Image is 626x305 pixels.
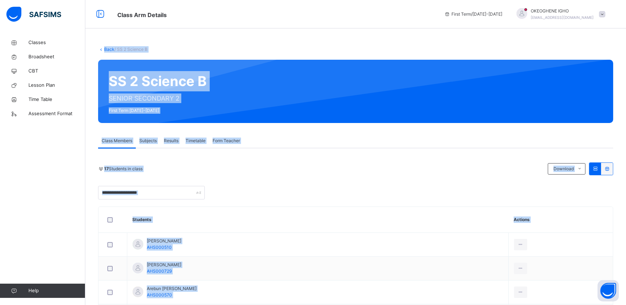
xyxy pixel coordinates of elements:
span: Students in class [104,166,143,172]
span: / SS 2 Science B [114,47,148,52]
th: Actions [508,207,613,233]
span: Assessment Format [28,110,85,117]
span: Subjects [139,138,157,144]
span: Download [553,166,574,172]
b: 17 [104,166,109,171]
span: [PERSON_NAME] [147,262,181,268]
span: Help [28,287,85,294]
span: OKEOGHENE IGHO [531,8,594,14]
span: AHS000570 [147,292,172,298]
span: Classes [28,39,85,46]
button: Open asap [598,280,619,301]
span: Time Table [28,96,85,103]
a: Back [104,47,114,52]
span: Timetable [186,138,205,144]
span: Results [164,138,178,144]
span: Form Teacher [213,138,240,144]
img: safsims [6,7,61,22]
span: Arebun [PERSON_NAME] [147,285,197,292]
span: Class Arm Details [117,11,167,18]
span: AHS000510 [147,245,172,250]
th: Students [127,207,509,233]
span: [EMAIL_ADDRESS][DOMAIN_NAME] [531,15,594,20]
span: [PERSON_NAME] [147,238,181,244]
span: CBT [28,68,85,75]
span: session/term information [444,11,502,17]
div: OKEOGHENEIGHO [509,8,609,21]
span: Class Members [102,138,132,144]
span: AHS000729 [147,268,172,274]
span: Lesson Plan [28,82,85,89]
span: Broadsheet [28,53,85,60]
